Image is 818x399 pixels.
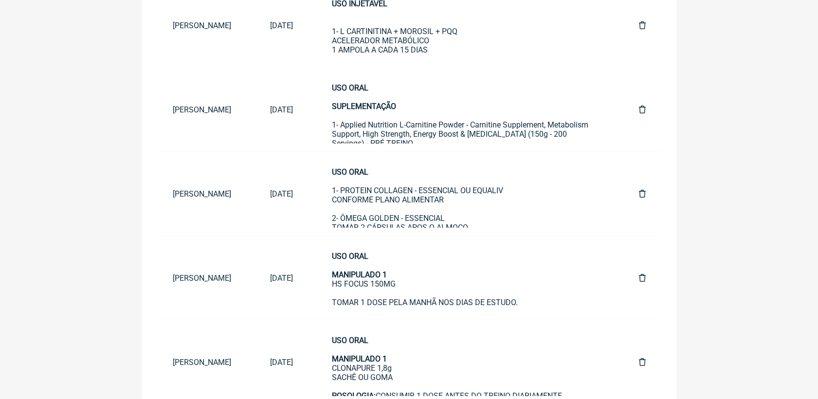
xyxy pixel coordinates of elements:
div: 1- PROTEIN COLLAGEN - ESSENCIAL OU EQUALIV CONFORME PLANO ALIMENTAR 2- ÔMEGA GOLDEN - ESSENCIAL T... [332,167,600,241]
a: USO ORAL MANIPULADO 1CLONAPURE 1,8gSACHÊ OU GOMAPOSOLOGIA:CONSUMIR 1 DOSE ANTES DO TREINO DIARIAM... [316,328,616,396]
div: 1- Applied Nutrition L-Carnitine Powder - Carnitine Supplement, Metabolism Support, High Strength... [332,83,600,222]
a: [DATE] [254,13,309,38]
a: USO ORAL1- PROTEIN COLLAGEN - ESSENCIAL OU EQUALIVCONFORME PLANO ALIMENTAR2- ÔMEGA GOLDEN - ESSEN... [316,160,616,228]
strong: USO ORAL MANIPULADO 1 [332,252,387,279]
strong: USO ORAL [332,167,368,177]
a: [PERSON_NAME] [157,97,254,122]
a: [PERSON_NAME] [157,181,254,206]
a: [DATE] [254,266,309,290]
a: USO ORALSUPLEMENTAÇÃO1- Applied Nutrition L-Carnitine Powder - Carnitine Supplement, Metabolism S... [316,75,616,144]
strong: MANIPULADO 1 [332,354,387,363]
div: HS FOCUS 150MG TOMAR 1 DOSE PELA MANHÃ NOS DIAS DE ESTUDO. [332,252,600,326]
strong: USO ORAL SUPLEMENTAÇÃO [332,83,396,111]
a: [PERSON_NAME] [157,266,254,290]
a: [PERSON_NAME] [157,350,254,375]
strong: USO ORAL [332,336,368,354]
a: [DATE] [254,181,309,206]
a: USO ORALMANIPULADO 1HS FOCUS 150MGTOMAR 1 DOSE PELA MANHÃ NOS DIAS DE ESTUDO.MANIPULADO 2Prosleep... [316,244,616,312]
a: [DATE] [254,350,309,375]
a: [DATE] [254,97,309,122]
a: [PERSON_NAME] [157,13,254,38]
